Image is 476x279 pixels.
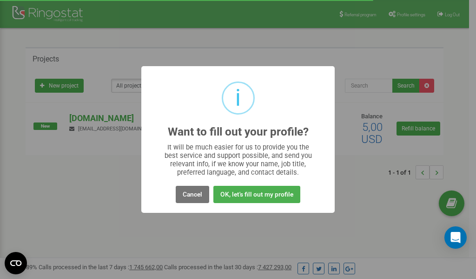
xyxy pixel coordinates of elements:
button: Cancel [176,186,209,203]
h2: Want to fill out your profile? [168,126,309,138]
button: Open CMP widget [5,252,27,274]
div: Open Intercom Messenger [444,226,467,249]
button: OK, let's fill out my profile [213,186,300,203]
div: It will be much easier for us to provide you the best service and support possible, and send you ... [160,143,317,177]
div: i [235,83,241,113]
